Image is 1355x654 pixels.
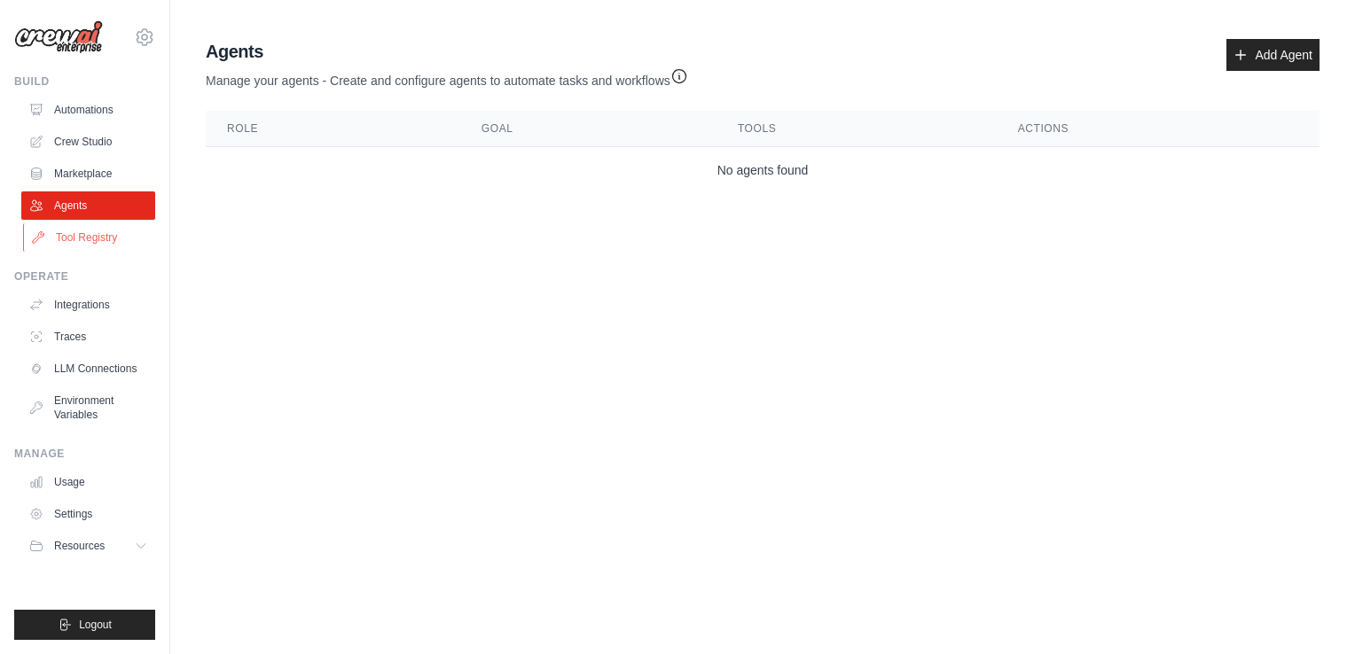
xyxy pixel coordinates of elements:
a: Traces [21,323,155,351]
a: Marketplace [21,160,155,188]
button: Resources [21,532,155,560]
th: Role [206,111,460,147]
img: Logo [14,20,103,54]
a: LLM Connections [21,354,155,383]
a: Crew Studio [21,128,155,156]
a: Usage [21,468,155,496]
a: Environment Variables [21,386,155,429]
a: Integrations [21,291,155,319]
div: Operate [14,269,155,284]
button: Logout [14,610,155,640]
span: Resources [54,539,105,553]
div: Build [14,74,155,89]
th: Actions [997,111,1320,147]
span: Logout [79,618,112,632]
a: Automations [21,96,155,124]
p: Manage your agents - Create and configure agents to automate tasks and workflows [206,64,688,90]
th: Goal [460,111,717,147]
th: Tools [717,111,997,147]
a: Agents [21,191,155,220]
td: No agents found [206,147,1320,194]
a: Add Agent [1226,39,1320,71]
h2: Agents [206,39,688,64]
a: Settings [21,500,155,528]
div: Manage [14,447,155,461]
a: Tool Registry [23,223,157,252]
